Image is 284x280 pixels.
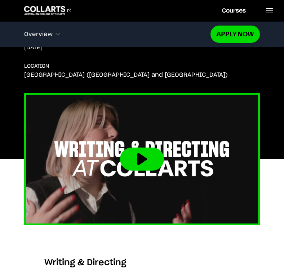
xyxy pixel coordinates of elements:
[24,71,228,78] p: [GEOGRAPHIC_DATA] ([GEOGRAPHIC_DATA] and [GEOGRAPHIC_DATA])
[210,26,260,42] a: Apply Now
[24,63,49,70] h3: LOCATION
[24,44,43,51] p: [DATE]
[24,27,210,42] button: Overview
[44,257,126,268] h2: Writing & Directing
[24,31,53,37] span: Overview
[24,6,71,15] div: Go to homepage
